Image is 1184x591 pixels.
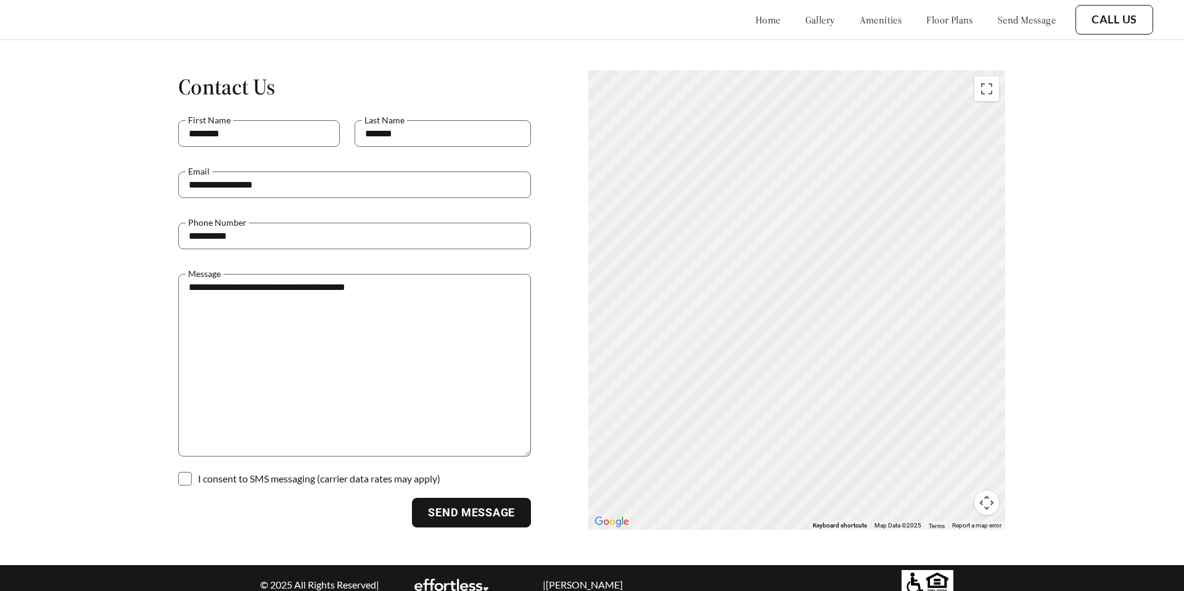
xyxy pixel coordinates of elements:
p: © 2025 All Rights Reserved | [254,579,385,590]
button: Send Message [412,498,531,527]
a: Report a map error [952,522,1001,529]
button: Keyboard shortcuts [813,521,867,530]
a: Call Us [1091,13,1137,27]
p: | [PERSON_NAME] [517,579,648,590]
button: Toggle fullscreen view [974,76,999,101]
h1: Contact Us [178,73,531,101]
button: Call Us [1075,5,1153,35]
img: Google [591,514,632,530]
span: Map Data ©2025 [874,522,921,529]
a: send message [998,14,1056,26]
button: Map camera controls [974,490,999,515]
a: Open this area in Google Maps (opens a new window) [591,514,632,530]
img: EA Logo [414,579,488,591]
a: Terms (opens in new tab) [929,522,945,529]
a: amenities [860,14,902,26]
a: gallery [805,14,835,26]
a: home [755,14,781,26]
a: floor plans [926,14,973,26]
